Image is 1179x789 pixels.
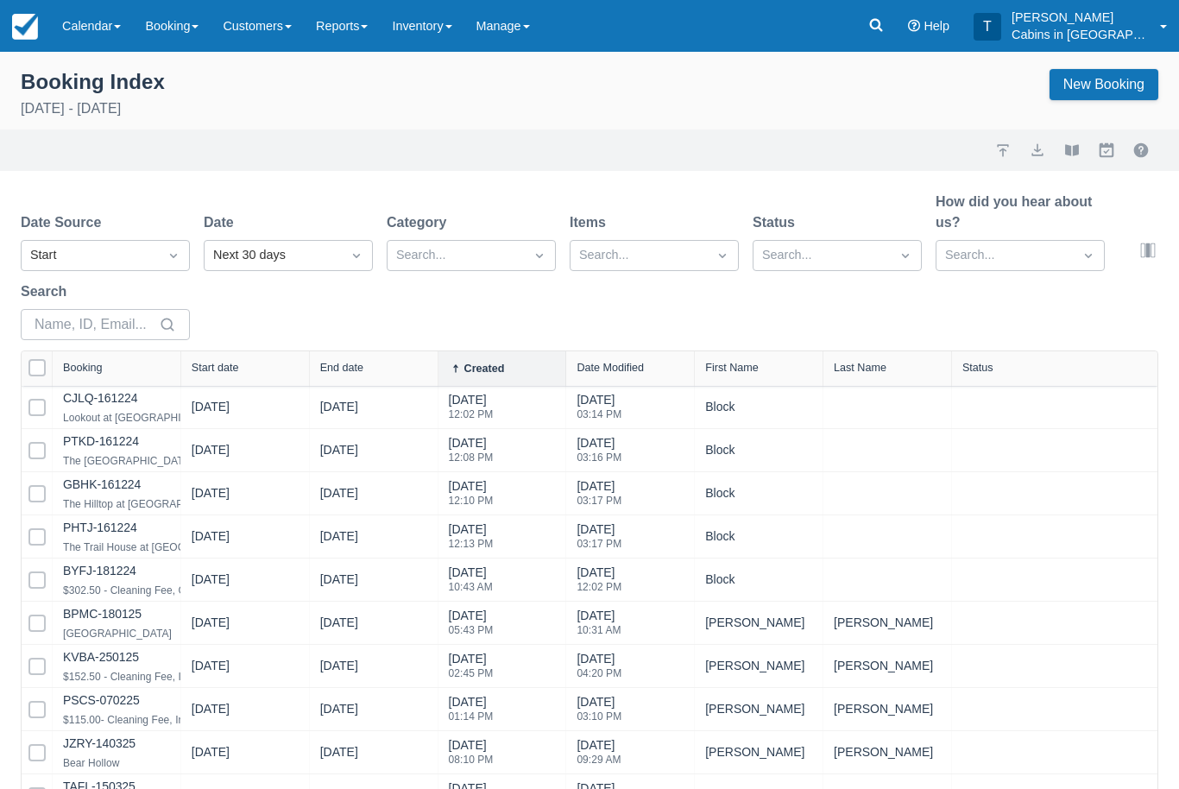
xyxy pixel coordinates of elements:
div: The [GEOGRAPHIC_DATA] at [GEOGRAPHIC_DATA] [63,451,316,471]
div: 10:43 AM [449,582,493,592]
div: [DATE] [449,736,494,775]
div: The Trail House at [GEOGRAPHIC_DATA] [63,537,260,558]
div: [DATE] [577,521,621,559]
div: [DATE] [577,693,621,732]
a: BYFJ-181224 [63,564,136,578]
a: PHTJ-161224 [63,521,137,534]
div: $302.50 - Cleaning Fee, Grits and Gravy, Incidental Service Fee [63,580,360,601]
span: Dropdown icon [531,247,548,264]
p: [PERSON_NAME] [1012,9,1150,26]
div: [DATE] [449,564,493,603]
label: Status [753,212,802,233]
div: 08:10 PM [449,754,494,765]
div: 10:31 AM [577,625,621,635]
div: [DATE] [577,736,621,775]
div: [DATE] [320,743,358,768]
div: [PERSON_NAME] [705,612,812,634]
div: [DATE] [320,657,358,682]
div: 12:10 PM [449,495,494,506]
div: 09:29 AM [577,754,621,765]
div: [DATE] [449,434,494,473]
div: Booking [63,362,103,374]
span: Dropdown icon [348,247,365,264]
div: 03:17 PM [577,539,621,549]
div: [DATE] [577,564,621,603]
label: Category [387,212,453,233]
div: Status [962,362,993,374]
a: PSCS-070225 [63,693,140,707]
div: [DATE] [577,477,621,516]
div: Start [30,246,149,265]
div: Last Name [834,362,886,374]
span: Dropdown icon [714,247,731,264]
label: Search [21,281,73,302]
span: Help [924,19,949,33]
div: 12:02 PM [449,409,494,420]
span: Dropdown icon [165,247,182,264]
div: Booking Index [21,69,165,95]
div: [DATE] [577,391,621,430]
div: Lookout at [GEOGRAPHIC_DATA] [63,407,224,428]
a: New Booking [1050,69,1158,100]
p: Cabins in [GEOGRAPHIC_DATA] [1012,26,1150,43]
div: [DATE] [449,391,494,430]
i: Help [908,20,920,32]
div: [PERSON_NAME] [705,655,812,677]
div: T [974,13,1001,41]
div: Next 30 days [213,246,332,265]
div: [DATE] [320,700,358,725]
div: [DATE] [449,693,494,732]
a: import [993,140,1013,161]
div: 05:43 PM [449,625,494,635]
div: 12:08 PM [449,452,494,463]
div: [DATE] [320,614,358,639]
div: [DATE] [449,521,494,559]
a: BPMC-180125 [63,607,142,621]
div: [PERSON_NAME] [834,742,941,763]
div: 01:14 PM [449,711,494,722]
div: $152.50 - Cleaning Fee, Incidental Service Fee, Lacey Dogwood [63,666,363,687]
a: GBHK-161224 [63,477,141,491]
img: checkfront-main-nav-mini-logo.png [12,14,38,40]
a: CJLQ-161224 [63,391,137,405]
div: End date [320,362,363,374]
div: [GEOGRAPHIC_DATA] [63,623,172,644]
div: 02:45 PM [449,668,494,679]
label: Items [570,212,613,233]
div: $115.00- Cleaning Fee, Incidental Service Fee, [GEOGRAPHIC_DATA] [63,710,394,730]
div: Start date [192,362,239,374]
div: Block [705,396,812,418]
div: Block [705,526,812,547]
label: Date [204,212,241,233]
div: 03:14 PM [577,409,621,420]
div: [DATE] [577,650,621,689]
div: 04:20 PM [577,668,621,679]
div: [DATE] [320,484,358,509]
div: [DATE] [449,607,494,646]
div: [PERSON_NAME] [834,612,941,634]
div: [DATE] [320,571,358,596]
div: 03:10 PM [577,711,621,722]
div: [DATE] [320,441,358,466]
div: [DATE] [320,398,358,423]
span: Dropdown icon [1080,247,1097,264]
input: Name, ID, Email... [35,309,155,340]
button: export [1027,140,1048,161]
div: First Name [705,362,759,374]
div: [DATE] [192,398,230,423]
div: 12:13 PM [449,539,494,549]
div: Created [464,363,505,375]
div: [DATE] [192,441,230,466]
div: [DATE] [577,434,621,473]
div: Block [705,483,812,504]
div: 03:17 PM [577,495,621,506]
div: 12:02 PM [577,582,621,592]
div: [DATE] [192,484,230,509]
a: KVBA-250125 [63,650,139,664]
label: How did you hear about us? [936,192,1105,233]
span: Dropdown icon [897,247,914,264]
div: Bear Hollow [63,753,136,773]
p: [DATE] - [DATE] [21,98,165,119]
div: [DATE] [192,614,230,639]
a: JZRY-140325 [63,736,136,750]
